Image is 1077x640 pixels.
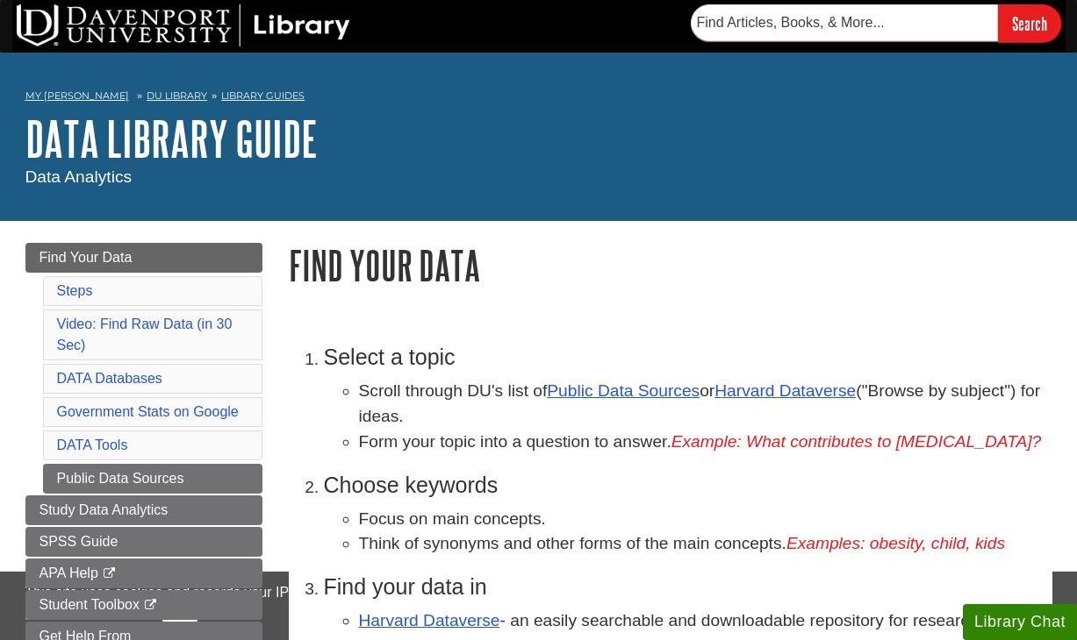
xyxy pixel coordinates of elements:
a: Public Data Sources [547,381,700,400]
a: Video: Find Raw Data (in 30 Sec) [57,316,233,352]
i: This link opens in a new window [143,600,158,611]
em: Example: What contributes to [MEDICAL_DATA]? [671,432,1042,451]
a: DATA Library Guide [25,111,318,166]
a: Steps [57,283,93,298]
li: Think of synonyms and other forms of the main concepts. [359,531,1052,557]
input: Search [998,4,1061,42]
a: Library Guides [221,89,305,102]
a: Harvard Dataverse [359,611,500,629]
span: Find Your Data [39,250,133,265]
span: APA Help [39,565,98,580]
h1: Find Your Data [289,243,1052,288]
a: Student Toolbox [25,590,262,620]
input: Find Articles, Books, & More... [691,4,998,41]
li: Form your topic into a question to answer. [359,430,1052,455]
span: Data Analytics [25,167,133,186]
a: Public Data Sources [43,464,262,494]
a: Government Stats on Google [57,404,239,419]
i: This link opens in a new window [102,568,117,580]
span: Student Toolbox [39,597,140,612]
button: Library Chat [963,604,1077,640]
a: My [PERSON_NAME] [25,89,129,103]
form: Searches DU Library's articles, books, and more [691,4,1061,42]
nav: breadcrumb [25,84,1052,112]
a: DATA Databases [57,371,162,386]
span: SPSS Guide [39,534,118,549]
a: DU Library [147,89,207,102]
em: Examples: obesity, child, kids [786,534,1005,552]
li: Focus on main concepts. [359,507,1052,532]
h3: Choose keywords [324,473,1052,498]
img: DU Library [17,4,350,46]
a: APA Help [25,558,262,588]
a: Harvard Dataverse [714,381,856,400]
a: Study Data Analytics [25,495,262,525]
a: SPSS Guide [25,527,262,557]
h3: Select a topic [324,345,1052,370]
li: Scroll through DU's list of or ("Browse by subject") for ideas. [359,379,1052,430]
a: DATA Tools [57,437,128,452]
h3: Find your data in [324,574,1052,600]
a: Find Your Data [25,243,262,273]
span: Study Data Analytics [39,502,169,517]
